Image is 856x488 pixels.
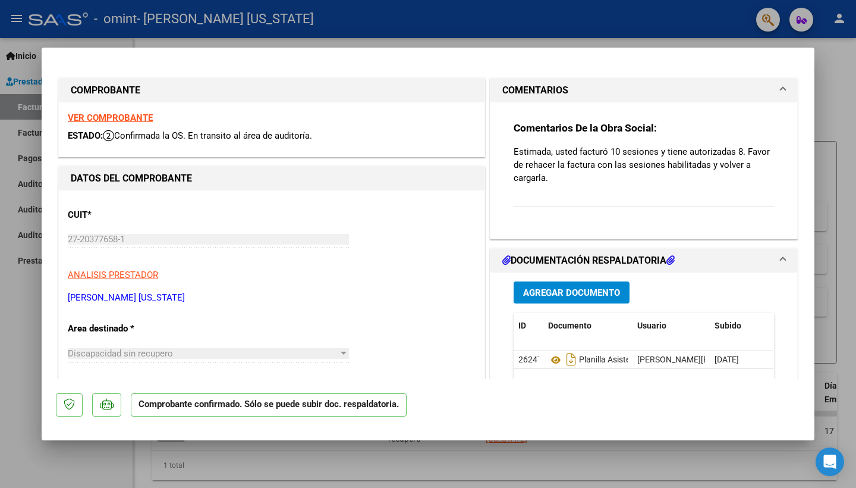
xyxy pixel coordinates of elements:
[68,208,190,222] p: CUIT
[514,281,630,304] button: Agregar Documento
[71,173,192,184] strong: DATOS DEL COMPROBANTE
[68,130,103,141] span: ESTADO:
[710,313,769,339] datatable-header-cell: Subido
[68,270,158,280] span: ANALISIS PRESTADOR
[564,350,579,369] i: Descargar documento
[769,313,829,339] datatable-header-cell: Acción
[514,122,657,134] strong: Comentarios De la Obra Social:
[715,321,741,330] span: Subido
[131,393,407,417] p: Comprobante confirmado. Sólo se puede subir doc. respaldatoria.
[502,254,675,268] h1: DOCUMENTACIÓN RESPALDATORIA
[518,355,542,364] span: 26247
[490,102,797,239] div: COMENTARIOS
[68,112,153,123] a: VER COMPROBANTE
[490,249,797,273] mat-expansion-panel-header: DOCUMENTACIÓN RESPALDATORIA
[502,83,568,98] h1: COMENTARIOS
[632,313,710,339] datatable-header-cell: Usuario
[71,85,140,96] strong: COMPROBANTE
[518,321,526,330] span: ID
[103,130,312,141] span: Confirmada la OS. En transito al área de auditoría.
[816,448,844,476] div: Open Intercom Messenger
[523,287,620,298] span: Agregar Documento
[68,348,173,359] span: Discapacidad sin recupero
[548,355,646,365] span: Planilla Asistencia
[68,322,190,336] p: Area destinado *
[68,291,476,305] p: [PERSON_NAME] [US_STATE]
[715,355,739,364] span: [DATE]
[637,321,666,330] span: Usuario
[548,321,591,330] span: Documento
[514,313,543,339] datatable-header-cell: ID
[490,79,797,102] mat-expansion-panel-header: COMENTARIOS
[543,313,632,339] datatable-header-cell: Documento
[514,145,774,184] p: Estimada, usted facturó 10 sesiones y tiene autorizadas 8. Favor de rehacer la factura con las se...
